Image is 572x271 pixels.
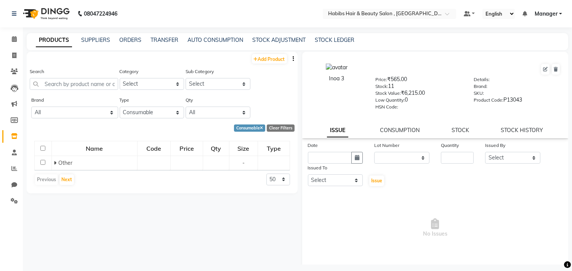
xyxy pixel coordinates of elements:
div: Qty [203,142,229,155]
label: Stock Value: [375,90,401,97]
div: 11 [375,82,462,93]
div: Code [138,142,170,155]
a: STOCK HISTORY [501,127,543,134]
a: TRANSFER [151,37,178,43]
div: P13043 [474,96,561,107]
label: Lot Number [374,142,399,149]
span: No Issues [308,190,563,266]
a: AUTO CONSUMPTION [187,37,243,43]
div: 0 [375,96,462,107]
label: Issued By [485,142,505,149]
label: Sub Category [186,68,214,75]
div: ₹565.00 [375,75,462,86]
span: Issue [371,178,382,183]
a: PRODUCTS [36,33,72,47]
button: Issue [369,175,384,186]
a: Add Product [252,54,287,64]
div: Consumable [234,124,265,132]
div: Clear Filters [267,124,295,132]
a: CONSUMPTION [380,127,420,134]
label: Type [120,97,130,104]
div: Inoa 3 [310,75,364,83]
div: Price [171,142,202,155]
label: Stock: [375,83,388,90]
label: SKU: [474,90,484,97]
label: Brand [31,97,44,104]
label: Category [120,68,139,75]
a: STOCK LEDGER [315,37,354,43]
label: Issued To [308,164,328,171]
label: HSN Code: [375,104,398,110]
a: STOCK ADJUSTMENT [252,37,306,43]
a: STOCK [452,127,469,134]
label: Search [30,68,44,75]
button: Next [59,174,74,185]
label: Quantity [441,142,459,149]
label: Price: [375,76,387,83]
div: Type [258,142,289,155]
a: SUPPLIERS [81,37,110,43]
span: - [242,159,245,166]
span: Other [58,159,72,166]
label: Brand: [474,83,487,90]
label: Details: [474,76,490,83]
img: avatar [326,64,348,72]
label: Low Quantity: [375,97,405,104]
label: Qty [186,97,193,104]
label: Product Code: [474,97,503,104]
a: ISSUE [327,124,348,137]
img: logo [19,3,72,24]
div: Name [52,142,137,155]
div: Size [230,142,257,155]
label: Date [308,142,318,149]
a: ORDERS [119,37,141,43]
b: 08047224946 [84,3,117,24]
span: Expand Row [54,159,58,166]
div: ₹6,215.00 [375,89,462,100]
input: Search by product name or code [30,78,118,90]
span: Manager [535,10,558,18]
